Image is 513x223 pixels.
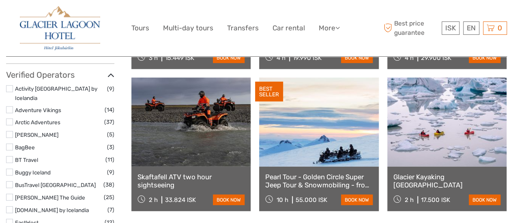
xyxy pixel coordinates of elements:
[15,157,38,163] a: BT Travel
[105,105,114,115] span: (14)
[277,196,288,204] span: 10 h
[104,193,114,202] span: (25)
[107,168,114,177] span: (9)
[496,24,503,32] span: 0
[421,54,451,62] div: 29.900 ISK
[93,13,103,22] button: Open LiveChat chat widget
[107,84,114,93] span: (9)
[296,196,327,204] div: 55.000 ISK
[341,195,373,205] a: book now
[463,21,479,35] div: EN
[15,194,85,201] a: [PERSON_NAME] The Guide
[405,54,414,62] span: 4 h
[382,19,440,37] span: Best price guarantee
[6,70,114,80] h3: Verified Operators
[227,22,259,34] a: Transfers
[107,205,114,215] span: (7)
[149,54,158,62] span: 3 h
[277,54,285,62] span: 4 h
[105,155,114,164] span: (11)
[15,132,58,138] a: [PERSON_NAME]
[213,53,245,63] a: book now
[15,207,89,213] a: [DOMAIN_NAME] by Icelandia
[213,195,245,205] a: book now
[421,196,450,204] div: 17.500 ISK
[20,6,100,50] img: 2790-86ba44ba-e5e5-4a53-8ab7-28051417b7bc_logo_big.jpg
[11,14,92,21] p: We're away right now. Please check back later!
[469,53,500,63] a: book now
[103,180,114,189] span: (38)
[319,22,340,34] a: More
[469,195,500,205] a: book now
[445,24,456,32] span: ISK
[107,130,114,139] span: (5)
[165,54,194,62] div: 15.449 ISK
[104,117,114,127] span: (37)
[137,173,245,189] a: Skaftafell ATV two hour sightseeing
[265,173,372,189] a: Pearl Tour - Golden Circle Super Jeep Tour & Snowmobiling - from [GEOGRAPHIC_DATA]
[393,173,500,189] a: Glacier Kayaking [GEOGRAPHIC_DATA]
[255,82,283,102] div: BEST SELLER
[15,119,60,125] a: Arctic Adventures
[15,144,35,151] a: BagBee
[15,182,96,188] a: BusTravel [GEOGRAPHIC_DATA]
[131,22,149,34] a: Tours
[273,22,305,34] a: Car rental
[341,53,373,63] a: book now
[293,54,322,62] div: 19.990 ISK
[15,169,51,176] a: Buggy Iceland
[15,85,97,101] a: Activity [GEOGRAPHIC_DATA] by Icelandia
[15,107,61,113] a: Adventure Vikings
[149,196,158,204] span: 2 h
[165,196,196,204] div: 33.824 ISK
[405,196,414,204] span: 2 h
[163,22,213,34] a: Multi-day tours
[107,142,114,152] span: (3)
